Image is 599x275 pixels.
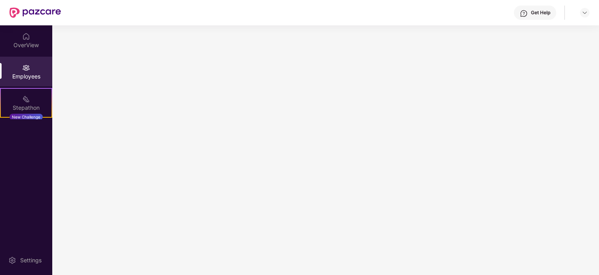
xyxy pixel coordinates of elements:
img: svg+xml;base64,PHN2ZyBpZD0iU2V0dGluZy0yMHgyMCIgeG1sbnM9Imh0dHA6Ly93d3cudzMub3JnLzIwMDAvc3ZnIiB3aW... [8,256,16,264]
img: svg+xml;base64,PHN2ZyBpZD0iSGVscC0zMngzMiIgeG1sbnM9Imh0dHA6Ly93d3cudzMub3JnLzIwMDAvc3ZnIiB3aWR0aD... [520,10,528,17]
img: svg+xml;base64,PHN2ZyBpZD0iRHJvcGRvd24tMzJ4MzIiIHhtbG5zPSJodHRwOi8vd3d3LnczLm9yZy8yMDAwL3N2ZyIgd2... [582,10,588,16]
div: Get Help [531,10,550,16]
img: New Pazcare Logo [10,8,61,18]
div: New Challenge [10,114,43,120]
div: Stepathon [1,104,51,112]
img: svg+xml;base64,PHN2ZyBpZD0iRW1wbG95ZWVzIiB4bWxucz0iaHR0cDovL3d3dy53My5vcmcvMjAwMC9zdmciIHdpZHRoPS... [22,64,30,72]
div: Settings [18,256,44,264]
img: svg+xml;base64,PHN2ZyB4bWxucz0iaHR0cDovL3d3dy53My5vcmcvMjAwMC9zdmciIHdpZHRoPSIyMSIgaGVpZ2h0PSIyMC... [22,95,30,103]
img: svg+xml;base64,PHN2ZyBpZD0iSG9tZSIgeG1sbnM9Imh0dHA6Ly93d3cudzMub3JnLzIwMDAvc3ZnIiB3aWR0aD0iMjAiIG... [22,32,30,40]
